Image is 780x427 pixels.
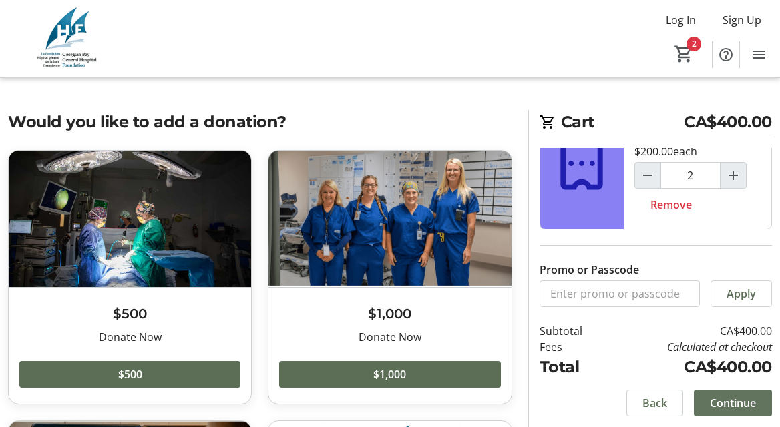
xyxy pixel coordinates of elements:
[684,110,772,134] span: CA$400.00
[19,304,240,324] h3: $500
[279,304,500,324] h3: $1,000
[373,366,406,382] span: $1,000
[9,151,251,287] img: $500
[713,41,739,68] button: Help
[540,323,607,339] td: Subtotal
[540,262,639,278] label: Promo or Passcode
[626,390,683,416] button: Back
[19,361,240,388] button: $500
[635,163,660,188] button: Decrement by one
[710,395,756,411] span: Continue
[727,286,756,302] span: Apply
[634,143,697,159] div: $200.00 each
[723,12,761,28] span: Sign Up
[8,5,127,72] img: Georgian Bay General Hospital Foundation's Logo
[745,41,772,68] button: Menu
[672,42,696,66] button: Cart
[642,395,667,411] span: Back
[666,12,696,28] span: Log In
[540,110,772,137] h2: Cart
[607,339,772,355] td: Calculated at checkout
[660,162,721,189] input: In-Person Event Ticket Quantity
[540,339,607,355] td: Fees
[8,110,512,134] h2: Would you like to add a donation?
[634,191,708,218] button: Remove
[19,329,240,345] div: Donate Now
[607,355,772,379] td: CA$400.00
[721,163,746,188] button: Increment by one
[540,280,700,307] input: Enter promo or passcode
[279,329,500,345] div: Donate Now
[268,151,511,287] img: $1,000
[540,355,607,379] td: Total
[118,366,142,382] span: $500
[712,9,772,31] button: Sign Up
[607,323,772,339] td: CA$400.00
[694,390,772,416] button: Continue
[655,9,707,31] button: Log In
[279,361,500,388] button: $1,000
[650,197,692,213] span: Remove
[711,280,772,307] button: Apply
